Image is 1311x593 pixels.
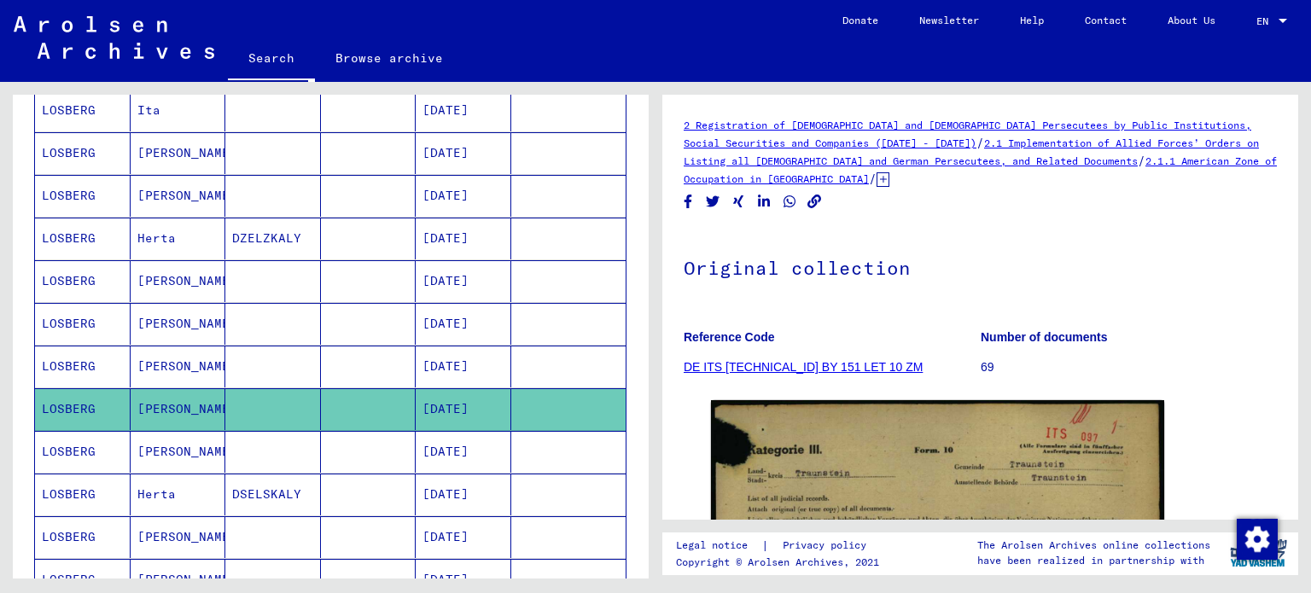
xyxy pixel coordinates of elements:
mat-cell: [PERSON_NAME] [131,516,226,558]
mat-cell: [PERSON_NAME] [131,260,226,302]
span: / [976,135,984,150]
span: / [869,171,877,186]
p: The Arolsen Archives online collections [977,538,1210,553]
mat-cell: [DATE] [416,260,511,302]
a: 2 Registration of [DEMOGRAPHIC_DATA] and [DEMOGRAPHIC_DATA] Persecutees by Public Institutions, S... [684,119,1251,149]
mat-cell: [PERSON_NAME] [131,132,226,174]
h1: Original collection [684,229,1277,304]
mat-cell: [PERSON_NAME] [131,303,226,345]
mat-cell: [DATE] [416,431,511,473]
mat-cell: [DATE] [416,474,511,515]
a: Privacy policy [769,537,887,555]
mat-cell: Herta [131,218,226,259]
a: Search [228,38,315,82]
button: Share on Facebook [679,191,697,212]
button: Share on Twitter [704,191,722,212]
mat-cell: LOSBERG [35,132,131,174]
mat-cell: Herta [131,474,226,515]
mat-cell: LOSBERG [35,90,131,131]
span: EN [1256,15,1275,27]
mat-cell: [DATE] [416,516,511,558]
mat-cell: LOSBERG [35,516,131,558]
mat-cell: [DATE] [416,132,511,174]
button: Share on WhatsApp [781,191,799,212]
mat-cell: DZELZKALY [225,218,321,259]
p: have been realized in partnership with [977,553,1210,568]
a: Legal notice [676,537,761,555]
mat-cell: LOSBERG [35,175,131,217]
b: Number of documents [981,330,1108,344]
mat-cell: LOSBERG [35,260,131,302]
mat-cell: [PERSON_NAME] [131,346,226,387]
b: Reference Code [684,330,775,344]
mat-cell: DSELSKALY [225,474,321,515]
mat-cell: LOSBERG [35,303,131,345]
mat-cell: LOSBERG [35,474,131,515]
mat-cell: Ita [131,90,226,131]
p: Copyright © Arolsen Archives, 2021 [676,555,887,570]
mat-cell: [PERSON_NAME] [131,175,226,217]
a: Browse archive [315,38,463,78]
mat-cell: [DATE] [416,303,511,345]
mat-cell: [PERSON_NAME] [131,431,226,473]
button: Share on LinkedIn [755,191,773,212]
mat-cell: [DATE] [416,90,511,131]
mat-cell: LOSBERG [35,431,131,473]
img: Change consent [1237,519,1278,560]
mat-cell: [DATE] [416,218,511,259]
mat-cell: LOSBERG [35,388,131,430]
span: / [1138,153,1145,168]
a: DE ITS [TECHNICAL_ID] BY 151 LET 10 ZM [684,360,923,374]
mat-cell: LOSBERG [35,218,131,259]
img: Arolsen_neg.svg [14,16,214,59]
mat-cell: [PERSON_NAME] [131,388,226,430]
mat-cell: [DATE] [416,346,511,387]
mat-cell: [DATE] [416,388,511,430]
button: Share on Xing [730,191,748,212]
img: yv_logo.png [1227,532,1291,574]
mat-cell: LOSBERG [35,346,131,387]
div: Change consent [1236,518,1277,559]
mat-cell: [DATE] [416,175,511,217]
button: Copy link [806,191,824,212]
p: 69 [981,358,1277,376]
div: | [676,537,887,555]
